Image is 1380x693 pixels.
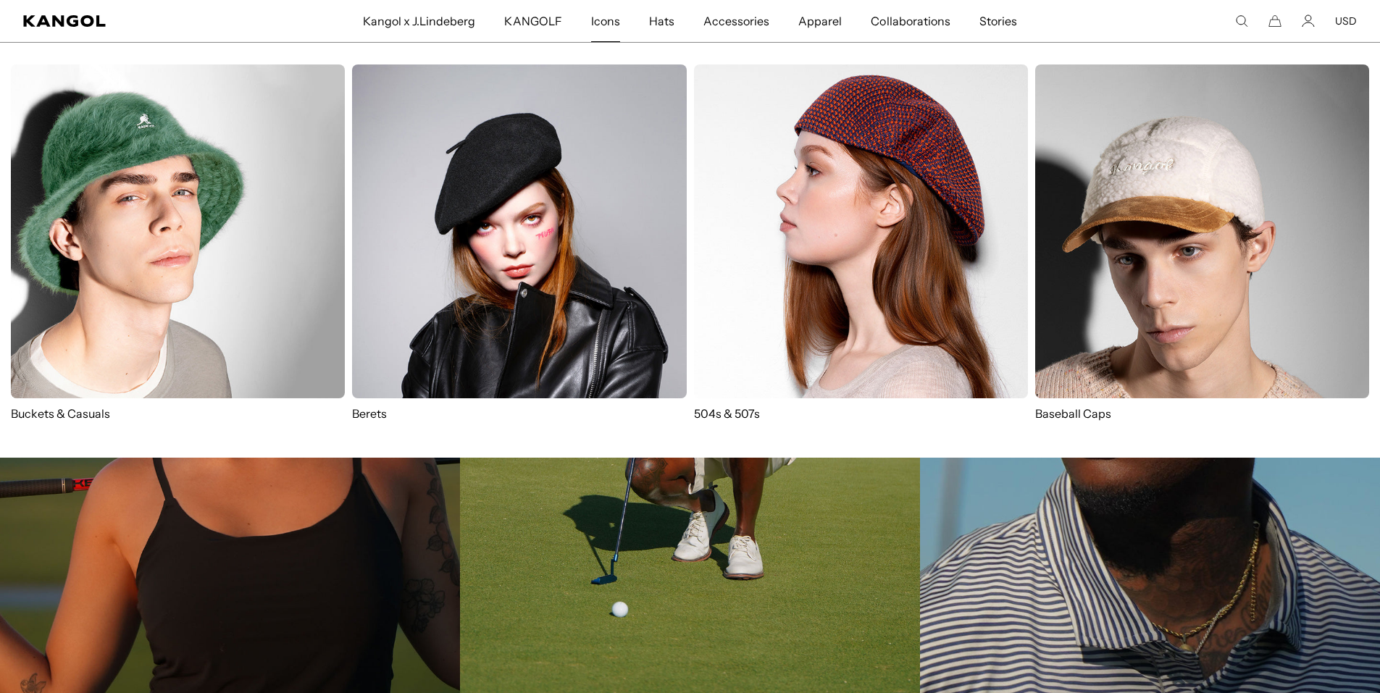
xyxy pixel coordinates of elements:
button: USD [1335,14,1357,28]
a: Berets [352,64,686,421]
p: Berets [352,406,686,421]
a: Kangol [23,15,240,27]
button: Cart [1268,14,1281,28]
a: Baseball Caps [1035,64,1369,436]
a: Buckets & Casuals [11,64,345,421]
summary: Search here [1235,14,1248,28]
a: 504s & 507s [694,64,1028,421]
a: Account [1302,14,1315,28]
p: 504s & 507s [694,406,1028,421]
p: Buckets & Casuals [11,406,345,421]
p: Baseball Caps [1035,406,1369,421]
